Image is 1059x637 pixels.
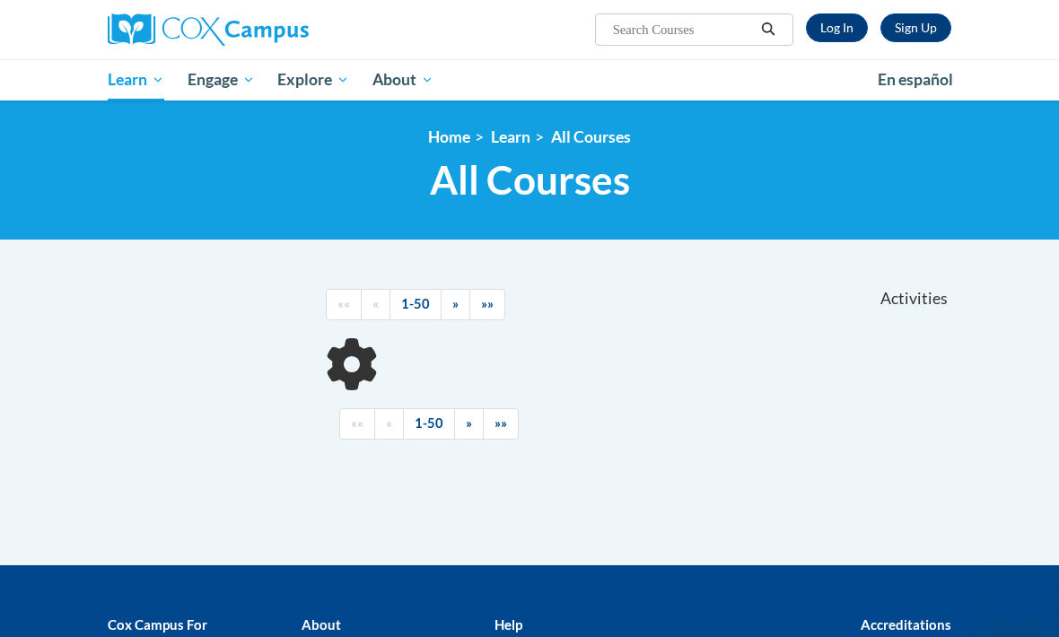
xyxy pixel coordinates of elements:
span: About [372,69,433,91]
a: Learn [96,59,176,100]
a: Explore [266,59,361,100]
a: About [361,59,445,100]
span: » [466,415,472,431]
a: End [469,289,505,320]
a: Previous [361,289,390,320]
span: « [386,415,392,431]
span: »» [494,415,507,431]
b: Cox Campus For [108,616,207,633]
span: «« [337,296,350,311]
b: Accreditations [861,616,951,633]
span: « [372,296,379,311]
a: Next [454,408,484,440]
a: All Courses [551,127,631,146]
a: 1-50 [403,408,455,440]
a: Next [441,289,470,320]
input: Search Courses [611,19,755,40]
span: »» [481,296,494,311]
a: Log In [806,13,868,42]
iframe: Button to launch messaging window [987,565,1045,623]
a: En español [866,61,965,99]
a: Begining [339,408,375,440]
a: Learn [491,127,530,146]
a: Begining [326,289,362,320]
b: Help [494,616,522,633]
span: All Courses [430,156,630,204]
img: Cox Campus [108,13,309,46]
span: Learn [108,69,164,91]
a: Home [428,127,470,146]
span: Explore [277,69,349,91]
a: Cox Campus [108,13,371,46]
span: Engage [188,69,255,91]
span: «« [351,415,363,431]
a: Register [880,13,951,42]
div: Main menu [94,59,965,100]
span: En español [878,70,953,89]
a: End [483,408,519,440]
span: » [452,296,459,311]
b: About [302,616,341,633]
a: 1-50 [389,289,442,320]
a: Previous [374,408,404,440]
a: Engage [176,59,267,100]
button: Search [755,19,782,40]
span: Activities [880,289,948,309]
